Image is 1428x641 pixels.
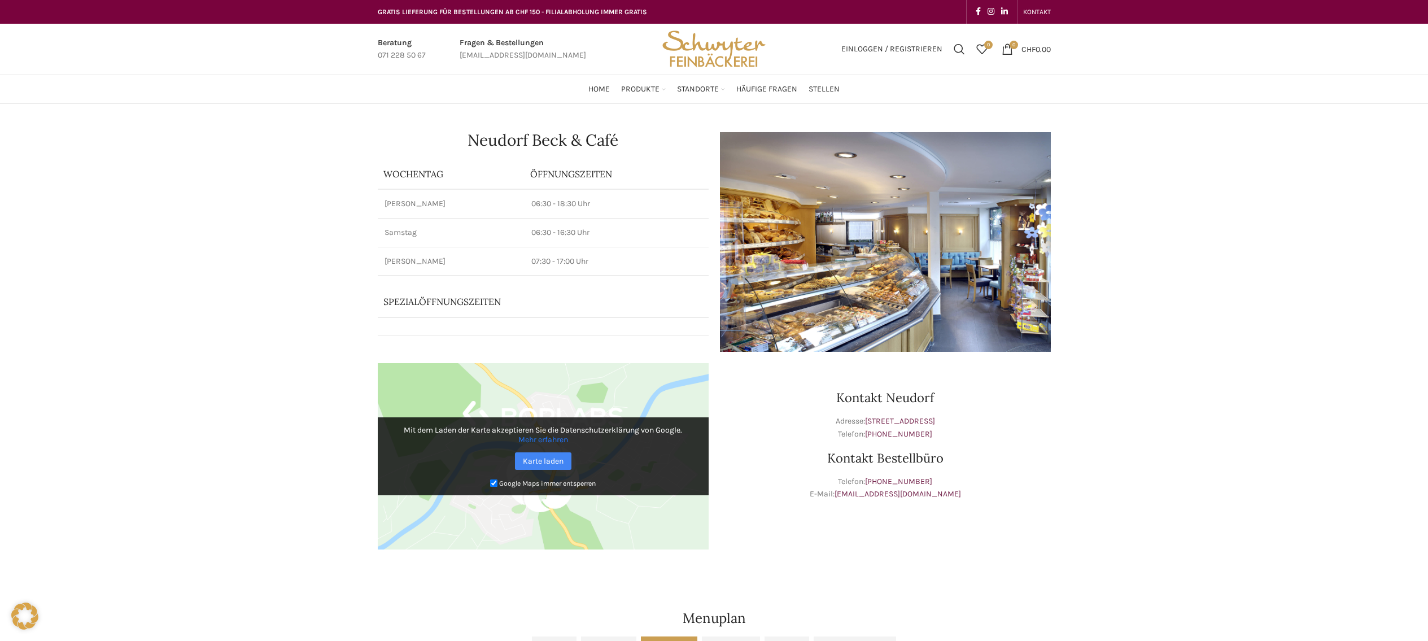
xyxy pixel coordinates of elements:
p: [PERSON_NAME] [385,198,518,210]
p: ÖFFNUNGSZEITEN [530,168,703,180]
p: 06:30 - 18:30 Uhr [531,198,702,210]
h3: Kontakt Neudorf [720,391,1051,404]
a: Stellen [809,78,840,101]
a: Suchen [948,38,971,60]
a: Karte laden [515,452,571,470]
a: Home [588,78,610,101]
a: [EMAIL_ADDRESS][DOMAIN_NAME] [835,489,961,499]
a: KONTAKT [1023,1,1051,23]
a: Häufige Fragen [736,78,797,101]
h3: Kontakt Bestellbüro [720,452,1051,464]
bdi: 0.00 [1021,44,1051,54]
a: Facebook social link [972,4,984,20]
span: 0 [984,41,993,49]
a: Infobox link [378,37,426,62]
span: CHF [1021,44,1036,54]
a: 0 CHF0.00 [996,38,1056,60]
p: Samstag [385,227,518,238]
img: Bäckerei Schwyter [658,24,769,75]
a: Linkedin social link [998,4,1011,20]
a: [PHONE_NUMBER] [865,429,932,439]
p: Adresse: Telefon: [720,415,1051,441]
h1: Neudorf Beck & Café [378,132,709,148]
a: Standorte [677,78,725,101]
small: Google Maps immer entsperren [499,479,596,487]
span: Einloggen / Registrieren [841,45,942,53]
span: Standorte [677,84,719,95]
p: 06:30 - 16:30 Uhr [531,227,702,238]
span: Produkte [621,84,660,95]
p: 07:30 - 17:00 Uhr [531,256,702,267]
p: [PERSON_NAME] [385,256,518,267]
a: Produkte [621,78,666,101]
div: Meine Wunschliste [971,38,993,60]
img: Google Maps [378,363,709,550]
p: Spezialöffnungszeiten [383,295,671,308]
a: [STREET_ADDRESS] [865,416,935,426]
a: Site logo [658,43,769,53]
div: Secondary navigation [1017,1,1056,23]
a: Instagram social link [984,4,998,20]
a: Einloggen / Registrieren [836,38,948,60]
h2: Menuplan [378,612,1051,625]
span: Home [588,84,610,95]
p: Mit dem Laden der Karte akzeptieren Sie die Datenschutzerklärung von Google. [386,425,701,444]
input: Google Maps immer entsperren [490,479,497,487]
span: Häufige Fragen [736,84,797,95]
span: GRATIS LIEFERUNG FÜR BESTELLUNGEN AB CHF 150 - FILIALABHOLUNG IMMER GRATIS [378,8,647,16]
p: Telefon: E-Mail: [720,476,1051,501]
span: KONTAKT [1023,8,1051,16]
p: Wochentag [383,168,519,180]
span: 0 [1010,41,1018,49]
a: [PHONE_NUMBER] [865,477,932,486]
span: Stellen [809,84,840,95]
div: Main navigation [372,78,1056,101]
a: Mehr erfahren [518,435,568,444]
a: Infobox link [460,37,586,62]
a: 0 [971,38,993,60]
